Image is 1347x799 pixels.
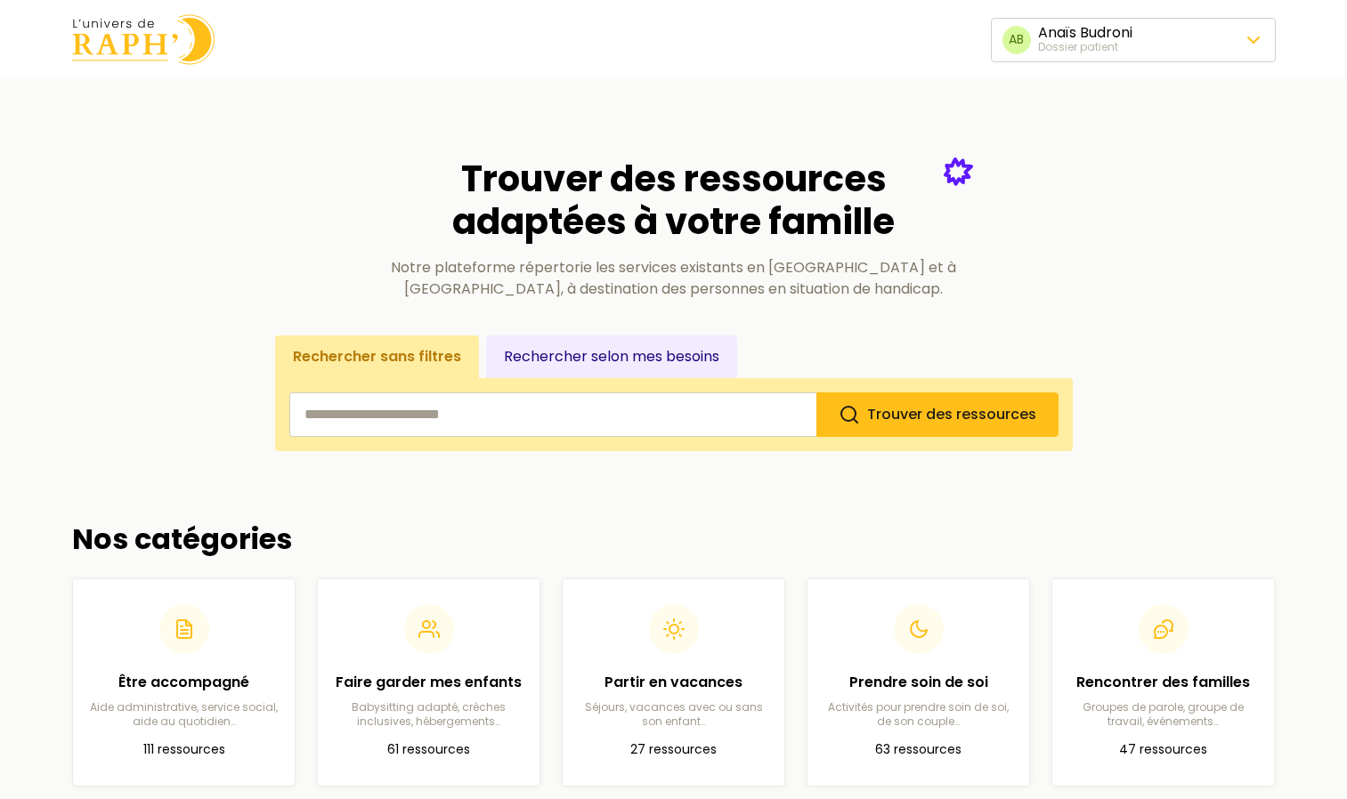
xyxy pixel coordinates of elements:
p: 111 ressources [87,739,280,761]
a: Partir en vacancesSéjours, vacances avec ou sans son enfant…27 ressources [562,578,785,787]
a: Faire garder mes enfantsBabysitting adapté, crèches inclusives, hébergements…61 ressources [317,578,540,787]
p: Groupes de parole, groupe de travail, événements… [1067,700,1260,729]
a: Être accompagnéAide administrative, service social, aide au quotidien…111 ressources [72,578,296,787]
button: Rechercher selon mes besoins [486,335,737,378]
h2: Être accompagné [87,672,280,693]
span: Budroni [1080,22,1132,43]
div: Dossier patient [1038,40,1132,54]
button: Trouver des ressources [816,392,1059,437]
span: AB [1002,26,1031,54]
p: 63 ressources [822,739,1015,761]
a: Prendre soin de soiActivités pour prendre soin de soi, de son couple…63 ressources [807,578,1030,787]
span: Trouver des ressources [867,404,1036,424]
h2: Rencontrer des familles [1067,672,1260,693]
a: Rencontrer des famillesGroupes de parole, groupe de travail, événements…47 ressources [1051,578,1275,787]
p: 47 ressources [1067,739,1260,761]
span: Anaïs [1038,22,1076,43]
p: Notre plateforme répertorie les services existants en [GEOGRAPHIC_DATA] et à [GEOGRAPHIC_DATA], à... [375,257,973,300]
p: Séjours, vacances avec ou sans son enfant… [577,700,770,729]
p: Activités pour prendre soin de soi, de son couple… [822,700,1015,729]
h2: Trouver des ressources adaptées à votre famille [375,157,973,243]
img: Étoile [944,157,973,186]
button: ABAnaïs BudroniDossier patient [991,18,1276,62]
h2: Partir en vacances [577,672,770,693]
img: Univers de Raph logo [72,14,215,65]
p: Aide administrative, service social, aide au quotidien… [87,700,280,729]
p: Babysitting adapté, crèches inclusives, hébergements… [332,700,525,729]
h2: Nos catégories [72,522,1276,556]
p: 61 ressources [332,739,525,761]
h2: Prendre soin de soi [822,672,1015,693]
h2: Faire garder mes enfants [332,672,525,693]
button: Rechercher sans filtres [275,335,479,378]
p: 27 ressources [577,739,770,761]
